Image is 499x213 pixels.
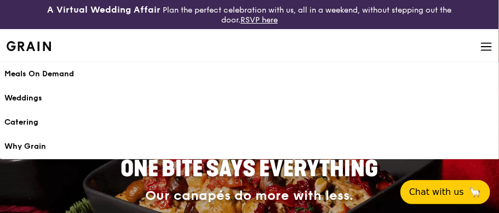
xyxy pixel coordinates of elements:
[4,93,495,104] div: Weddings
[42,4,457,25] div: Plan the perfect celebration with us, all in a weekend, without stepping out the door.
[7,29,51,61] a: GrainGrain
[4,69,495,80] div: Meals On Demand
[4,110,495,134] a: Catering
[7,41,51,51] img: Grain
[121,156,378,182] span: ONE BITE SAYS EVERYTHING
[409,186,464,199] span: Chat with us
[48,4,161,15] h3: A Virtual Wedding Affair
[4,134,495,159] a: Why Grain
[468,186,481,199] span: 🦙
[240,15,278,25] a: RSVP here
[4,141,495,152] div: Why Grain
[4,117,495,128] div: Catering
[400,180,490,204] button: Chat with us🦙
[60,188,438,204] div: Our canapés do more with less.
[4,86,495,110] a: Weddings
